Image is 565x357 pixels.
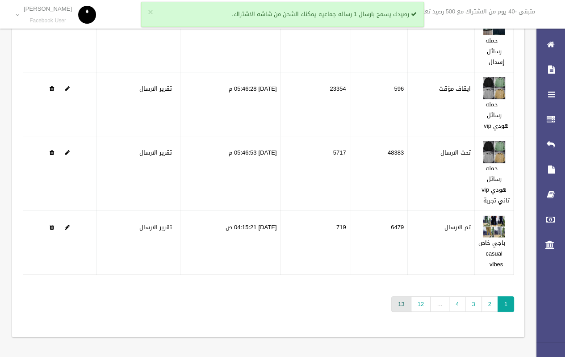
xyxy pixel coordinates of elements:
[24,17,72,24] small: Facebook User
[139,147,172,158] a: تقرير الارسال
[65,222,70,233] a: Edit
[483,215,505,238] img: 638739773240187718.jpg
[180,8,280,72] td: [DATE] 02:01:25 م
[498,296,514,312] span: 1
[478,237,505,270] a: باجي خاص casual vibes
[180,136,280,211] td: [DATE] 05:46:53 م
[180,72,280,136] td: [DATE] 05:46:28 م
[430,296,449,312] span: …
[481,163,509,206] a: حمله رسائل هودي vip تاني تجربة
[444,222,471,233] label: تم الارسال
[180,211,280,275] td: [DATE] 04:15:21 ص
[440,147,471,158] label: تحت الارسال
[141,2,424,27] div: رصيدك يسمح بارسال 1 رساله جماعيه يمكنك الشحن من شاشه الاشتراك.
[411,296,431,312] a: 12
[280,136,350,211] td: 5717
[280,211,350,275] td: 719
[484,99,509,131] a: حمله رسائل هودي vip
[391,296,411,312] a: 13
[139,83,172,94] a: تقرير الارسال
[481,296,498,312] a: 2
[65,147,70,158] a: Edit
[483,222,505,233] a: Edit
[65,83,70,94] a: Edit
[483,83,505,94] a: Edit
[24,5,72,12] p: [PERSON_NAME]
[350,72,408,136] td: 596
[350,8,408,72] td: 4849
[483,147,505,158] a: Edit
[483,77,505,99] img: 638738467954463621.jpg
[483,141,505,163] img: 638738525183401005.jpg
[139,222,172,233] a: تقرير الارسال
[280,8,350,72] td: 1882
[350,211,408,275] td: 6479
[449,296,465,312] a: 4
[280,72,350,136] td: 23354
[350,136,408,211] td: 48383
[439,84,471,94] label: ايقاف مؤقت
[485,35,504,67] a: حمله رسائل إسدال
[465,296,481,312] a: 3
[148,8,153,17] button: ×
